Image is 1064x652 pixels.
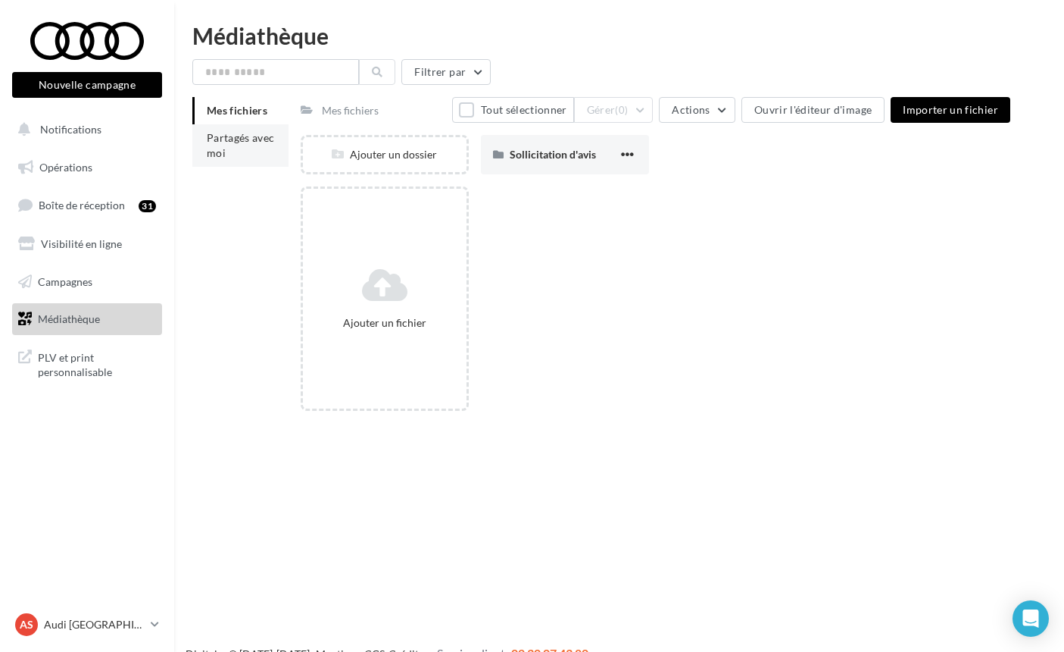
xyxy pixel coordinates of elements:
span: Visibilité en ligne [41,237,122,250]
div: Mes fichiers [322,103,379,118]
button: Nouvelle campagne [12,72,162,98]
a: Visibilité en ligne [9,228,165,260]
a: PLV et print personnalisable [9,341,165,386]
button: Notifications [9,114,159,146]
span: Opérations [39,161,92,174]
a: AS Audi [GEOGRAPHIC_DATA] [12,610,162,639]
button: Importer un fichier [891,97,1010,123]
span: Mes fichiers [207,104,267,117]
button: Ouvrir l'éditeur d'image [741,97,885,123]
button: Actions [659,97,735,123]
span: AS [20,617,33,632]
a: Médiathèque [9,303,165,335]
span: (0) [615,104,628,116]
span: Médiathèque [38,312,100,325]
a: Boîte de réception31 [9,189,165,221]
div: Ajouter un fichier [309,315,460,331]
div: Médiathèque [192,24,1046,47]
span: Campagnes [38,274,92,287]
span: Notifications [40,123,101,136]
p: Audi [GEOGRAPHIC_DATA] [44,617,145,632]
a: Opérations [9,152,165,183]
span: Partagés avec moi [207,131,275,159]
span: PLV et print personnalisable [38,347,156,380]
button: Filtrer par [401,59,491,85]
span: Importer un fichier [903,103,998,116]
span: Boîte de réception [39,199,125,212]
span: Sollicitation d'avis [510,148,596,161]
span: Actions [672,103,710,116]
a: Campagnes [9,266,165,298]
div: Ajouter un dossier [303,147,466,162]
div: 31 [139,200,156,212]
button: Gérer(0) [574,97,654,123]
div: Open Intercom Messenger [1013,600,1049,637]
button: Tout sélectionner [452,97,573,123]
